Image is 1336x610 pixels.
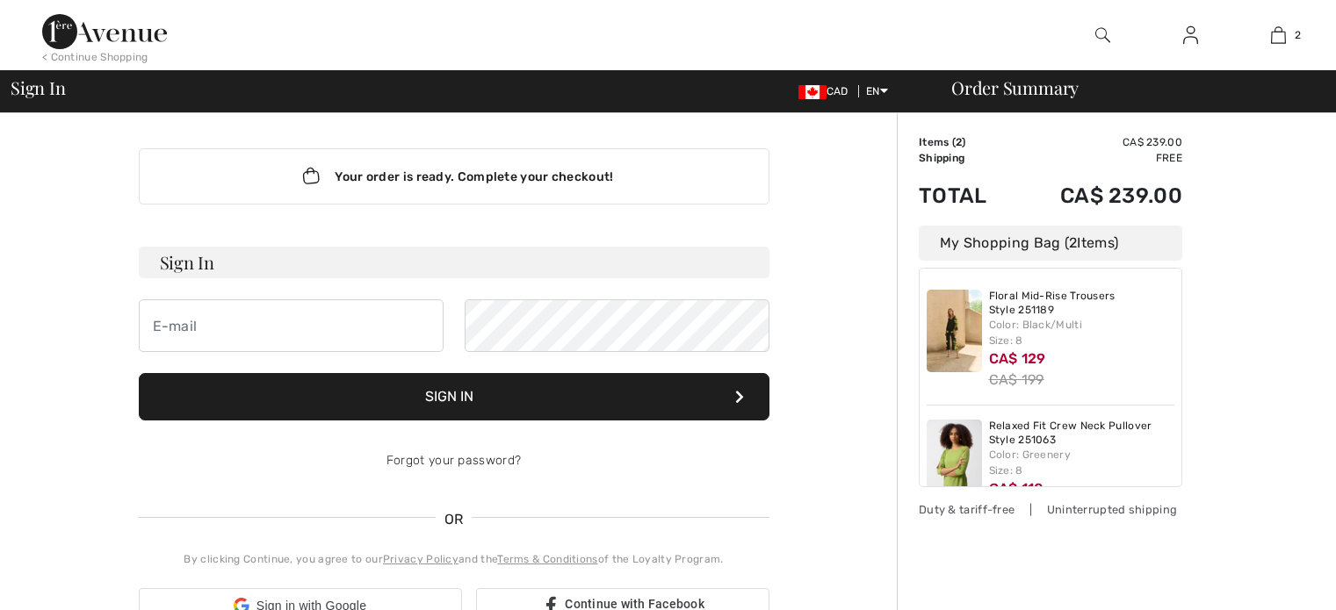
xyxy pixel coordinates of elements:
img: 1ère Avenue [42,14,167,49]
span: OR [436,509,473,530]
a: 2 [1235,25,1321,46]
div: < Continue Shopping [42,49,148,65]
img: Canadian Dollar [798,85,827,99]
td: Total [919,166,1013,226]
span: 2 [1295,27,1301,43]
span: Sign In [11,79,65,97]
span: 2 [1069,234,1077,251]
a: Floral Mid-Rise Trousers Style 251189 [989,290,1175,317]
span: 2 [956,136,962,148]
td: Free [1013,150,1182,166]
td: Items ( ) [919,134,1013,150]
div: Color: Black/Multi Size: 8 [989,317,1175,348]
a: Forgot your password? [386,453,521,468]
span: CA$ 129 [989,350,1046,367]
div: Order Summary [930,79,1325,97]
img: search the website [1095,25,1110,46]
s: CA$ 199 [989,371,1044,388]
td: CA$ 239.00 [1013,134,1182,150]
a: Sign In [1169,25,1212,47]
img: My Info [1183,25,1198,46]
img: Relaxed Fit Crew Neck Pullover Style 251063 [927,420,982,502]
span: EN [866,85,888,97]
img: Floral Mid-Rise Trousers Style 251189 [927,290,982,372]
a: Relaxed Fit Crew Neck Pullover Style 251063 [989,420,1175,447]
a: Terms & Conditions [497,553,597,565]
div: By clicking Continue, you agree to our and the of the Loyalty Program. [139,551,769,567]
td: Shipping [919,150,1013,166]
div: Your order is ready. Complete your checkout! [139,148,769,205]
button: Sign In [139,373,769,420]
input: E-mail [139,299,444,352]
td: CA$ 239.00 [1013,166,1182,226]
img: My Bag [1271,25,1286,46]
div: My Shopping Bag ( Items) [919,226,1182,261]
div: Duty & tariff-free | Uninterrupted shipping [919,501,1182,518]
a: Privacy Policy [383,553,459,565]
h3: Sign In [139,247,769,278]
span: CA$ 110 [989,480,1044,497]
span: CAD [798,85,856,97]
div: Color: Greenery Size: 8 [989,447,1175,478]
